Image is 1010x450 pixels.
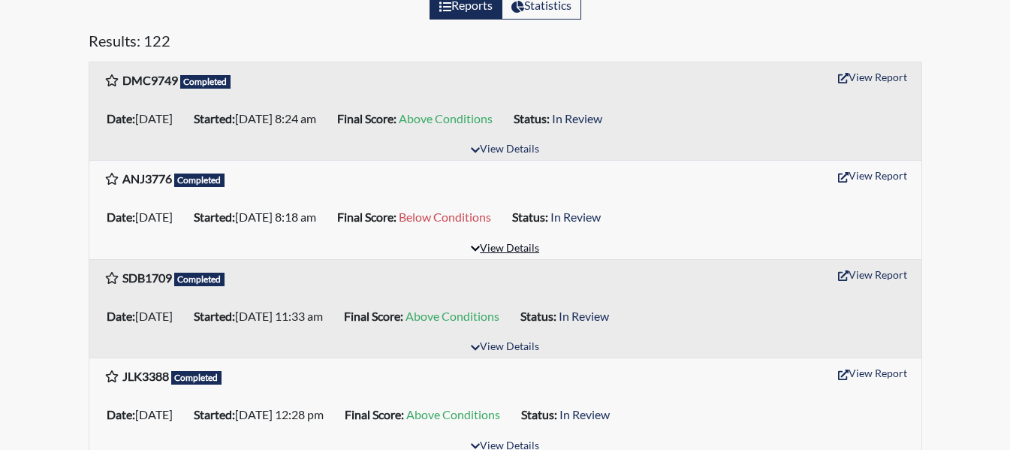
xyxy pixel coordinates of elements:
[194,210,235,224] b: Started:
[188,403,339,427] li: [DATE] 12:28 pm
[122,369,169,383] b: JLK3388
[464,337,546,358] button: View Details
[406,407,500,421] span: Above Conditions
[101,107,188,131] li: [DATE]
[406,309,499,323] span: Above Conditions
[107,407,135,421] b: Date:
[194,407,235,421] b: Started:
[464,140,546,160] button: View Details
[344,309,403,323] b: Final Score:
[101,403,188,427] li: [DATE]
[174,273,225,286] span: Completed
[188,107,331,131] li: [DATE] 8:24 am
[188,304,338,328] li: [DATE] 11:33 am
[521,407,557,421] b: Status:
[107,309,135,323] b: Date:
[399,210,491,224] span: Below Conditions
[520,309,556,323] b: Status:
[101,304,188,328] li: [DATE]
[464,239,546,259] button: View Details
[194,309,235,323] b: Started:
[107,111,135,125] b: Date:
[514,111,550,125] b: Status:
[831,361,914,385] button: View Report
[107,210,135,224] b: Date:
[337,111,396,125] b: Final Score:
[345,407,404,421] b: Final Score:
[171,371,222,385] span: Completed
[188,205,331,229] li: [DATE] 8:18 am
[122,73,178,87] b: DMC9749
[337,210,396,224] b: Final Score:
[550,210,601,224] span: In Review
[831,65,914,89] button: View Report
[831,263,914,286] button: View Report
[180,75,231,89] span: Completed
[552,111,602,125] span: In Review
[559,407,610,421] span: In Review
[101,205,188,229] li: [DATE]
[122,270,172,285] b: SDB1709
[512,210,548,224] b: Status:
[122,171,172,186] b: ANJ3776
[559,309,609,323] span: In Review
[831,164,914,187] button: View Report
[399,111,493,125] span: Above Conditions
[194,111,235,125] b: Started:
[174,174,225,187] span: Completed
[89,32,922,56] h5: Results: 122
